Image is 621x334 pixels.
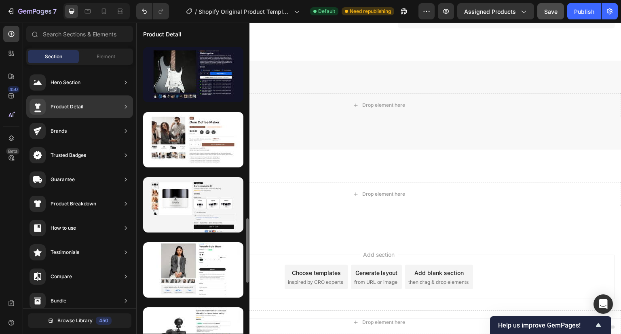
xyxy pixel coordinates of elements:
div: Open Intercom Messenger [594,294,613,314]
div: Testimonials [51,248,79,256]
button: Save [537,3,564,19]
button: 7 [3,3,60,19]
div: Beta [6,148,19,154]
span: Element [97,53,115,60]
div: How to use [51,224,76,232]
span: Need republishing [350,8,391,15]
button: Assigned Products [457,3,534,19]
input: Search Sections & Elements [26,26,133,42]
div: Bundle [51,297,66,305]
span: Shopify Original Product Template [199,7,291,16]
p: 7 [53,6,57,16]
span: Save [544,8,558,15]
span: Assigned Products [464,7,516,16]
div: Publish [574,7,594,16]
div: Product Detail [51,103,83,111]
div: Product Breakdown [51,200,96,208]
div: 450 [8,86,19,93]
button: Show survey - Help us improve GemPages! [498,320,603,330]
span: inspired by CRO experts [152,256,207,263]
iframe: Design area [136,23,621,334]
button: Browse Library450 [28,313,131,328]
span: then drag & drop elements [272,256,332,263]
div: Drop element here [226,79,269,86]
div: Choose templates [156,246,205,254]
span: Add section [224,228,262,236]
button: Publish [567,3,601,19]
div: Generate layout [219,246,262,254]
span: from URL or image [218,256,261,263]
div: Add blank section [278,246,327,254]
div: Brands [51,127,67,135]
div: Compare [51,273,72,281]
div: Trusted Badges [51,151,86,159]
div: Drop element here [226,296,269,303]
span: Section [45,53,62,60]
span: Browse Library [57,317,93,324]
span: Default [318,8,335,15]
span: / [195,7,197,16]
div: Drop element here [226,168,269,175]
div: 450 [96,317,112,325]
div: Guarantee [51,175,75,184]
div: Undo/Redo [136,3,169,19]
div: Hero Section [51,78,80,87]
span: Help us improve GemPages! [498,321,594,329]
